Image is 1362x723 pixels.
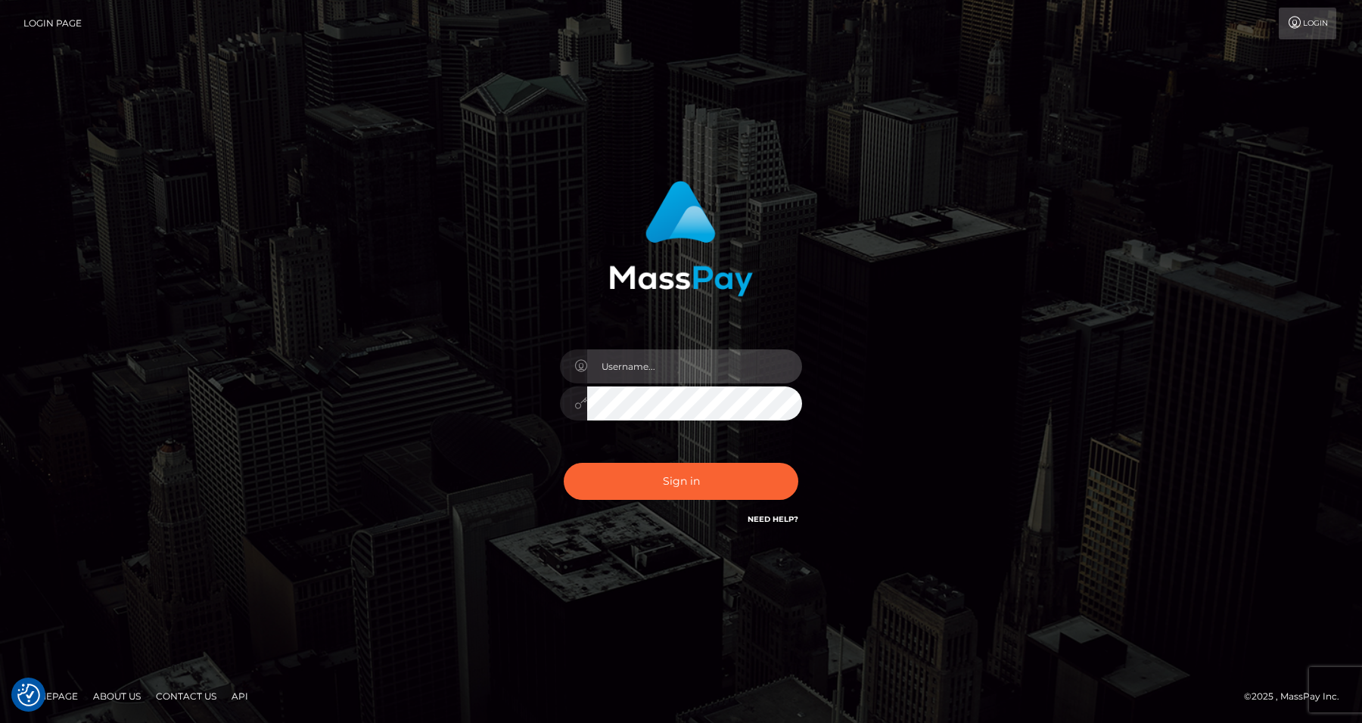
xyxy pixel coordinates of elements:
[587,349,802,383] input: Username...
[1279,8,1336,39] a: Login
[225,684,254,708] a: API
[17,684,84,708] a: Homepage
[17,684,40,706] button: Consent Preferences
[17,684,40,706] img: Revisit consent button
[150,684,222,708] a: Contact Us
[87,684,147,708] a: About Us
[23,8,82,39] a: Login Page
[748,514,798,524] a: Need Help?
[609,181,753,296] img: MassPay Login
[1244,688,1351,705] div: © 2025 , MassPay Inc.
[564,463,798,500] button: Sign in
